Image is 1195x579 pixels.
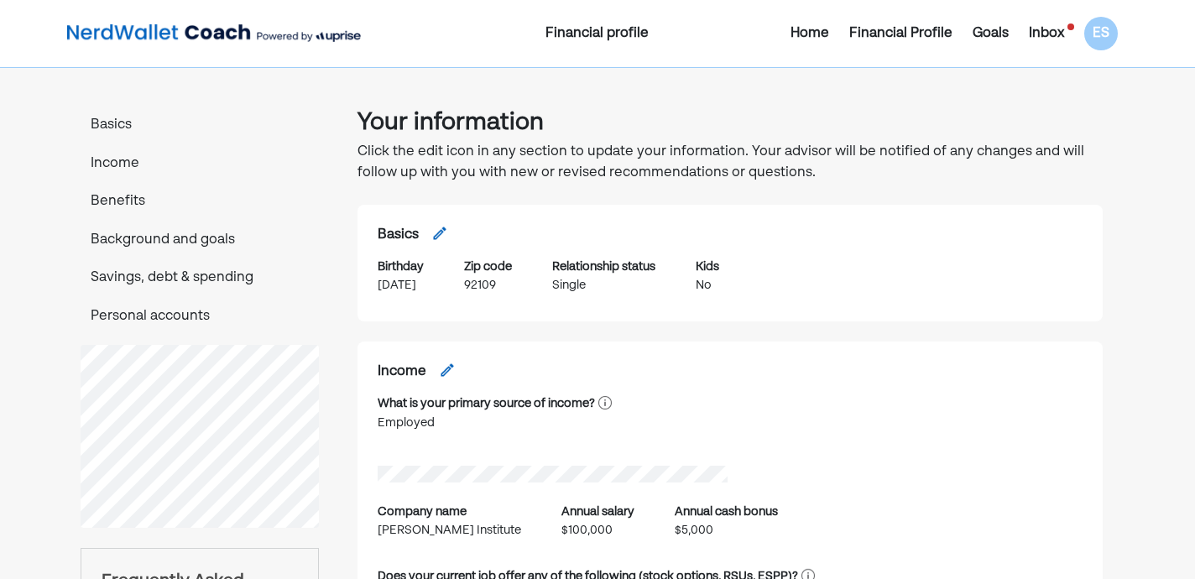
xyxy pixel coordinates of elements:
h2: Basics [378,225,419,247]
div: [PERSON_NAME] Institute [378,521,521,540]
div: No [696,276,719,295]
p: Income [81,154,319,175]
h1: Your information [357,104,1103,142]
p: Basics [81,115,319,137]
p: Benefits [81,191,319,213]
div: Home [791,23,829,44]
div: Annual cash bonus [675,503,778,521]
div: ES [1084,17,1118,50]
p: Click the edit icon in any section to update your information. Your advisor will be notified of a... [357,142,1103,185]
p: Background and goals [81,230,319,252]
p: Personal accounts [81,306,319,328]
div: Birthday [378,258,424,276]
div: Annual salary [561,503,634,521]
div: 92109 [464,276,512,295]
div: Single [552,276,655,295]
div: Financial Profile [849,23,952,44]
div: Financial profile [422,23,772,44]
div: $5,000 [675,521,778,540]
div: What is your primary source of income? [378,394,595,413]
div: [DATE] [378,276,424,295]
p: Savings, debt & spending [81,268,319,289]
div: $100,000 [561,521,634,540]
div: Zip code [464,258,512,276]
div: Employed [378,414,612,432]
div: Inbox [1029,23,1064,44]
div: Relationship status [552,258,655,276]
div: Goals [973,23,1009,44]
div: Company name [378,503,467,521]
div: Kids [696,258,719,276]
h2: Income [378,362,426,383]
